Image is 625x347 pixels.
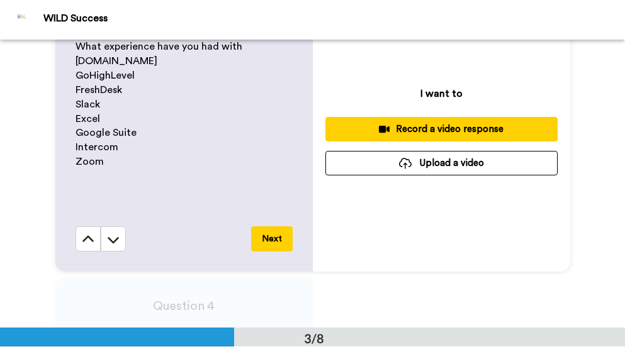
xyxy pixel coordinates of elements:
[76,41,242,52] span: What experience have you had with
[335,123,548,136] div: Record a video response
[76,56,157,66] span: [DOMAIN_NAME]
[420,86,463,101] p: I want to
[76,85,122,95] span: FreshDesk
[76,157,104,167] span: Zoom
[43,13,624,25] div: WILD Success
[325,117,558,141] button: Record a video response
[7,4,37,35] img: Profile Image
[76,128,137,138] span: Google Suite
[284,329,344,347] div: 3/8
[76,99,100,109] span: Slack
[76,114,100,124] span: Excel
[76,70,135,80] span: GoHighLevel
[76,142,118,152] span: Intercom
[251,226,293,251] button: Next
[325,151,558,175] button: Upload a video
